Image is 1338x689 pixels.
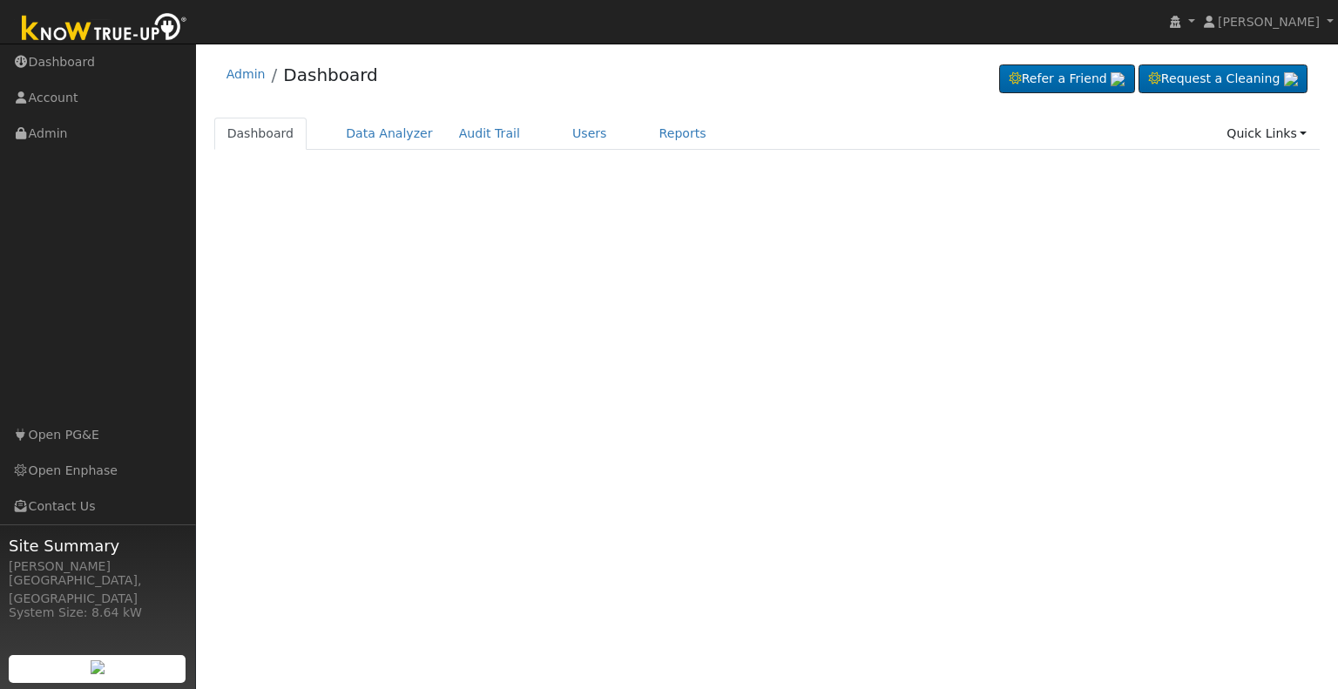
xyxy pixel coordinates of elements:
a: Data Analyzer [333,118,446,150]
div: [PERSON_NAME] [9,557,186,576]
div: System Size: 8.64 kW [9,604,186,622]
a: Quick Links [1213,118,1320,150]
img: retrieve [1284,72,1298,86]
a: Request a Cleaning [1139,64,1308,94]
a: Refer a Friend [999,64,1135,94]
a: Dashboard [214,118,307,150]
a: Audit Trail [446,118,533,150]
a: Admin [226,67,266,81]
div: [GEOGRAPHIC_DATA], [GEOGRAPHIC_DATA] [9,571,186,608]
span: [PERSON_NAME] [1218,15,1320,29]
img: retrieve [1111,72,1125,86]
img: Know True-Up [13,10,196,49]
a: Dashboard [283,64,378,85]
span: Site Summary [9,534,186,557]
a: Reports [646,118,720,150]
a: Users [559,118,620,150]
img: retrieve [91,660,105,674]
